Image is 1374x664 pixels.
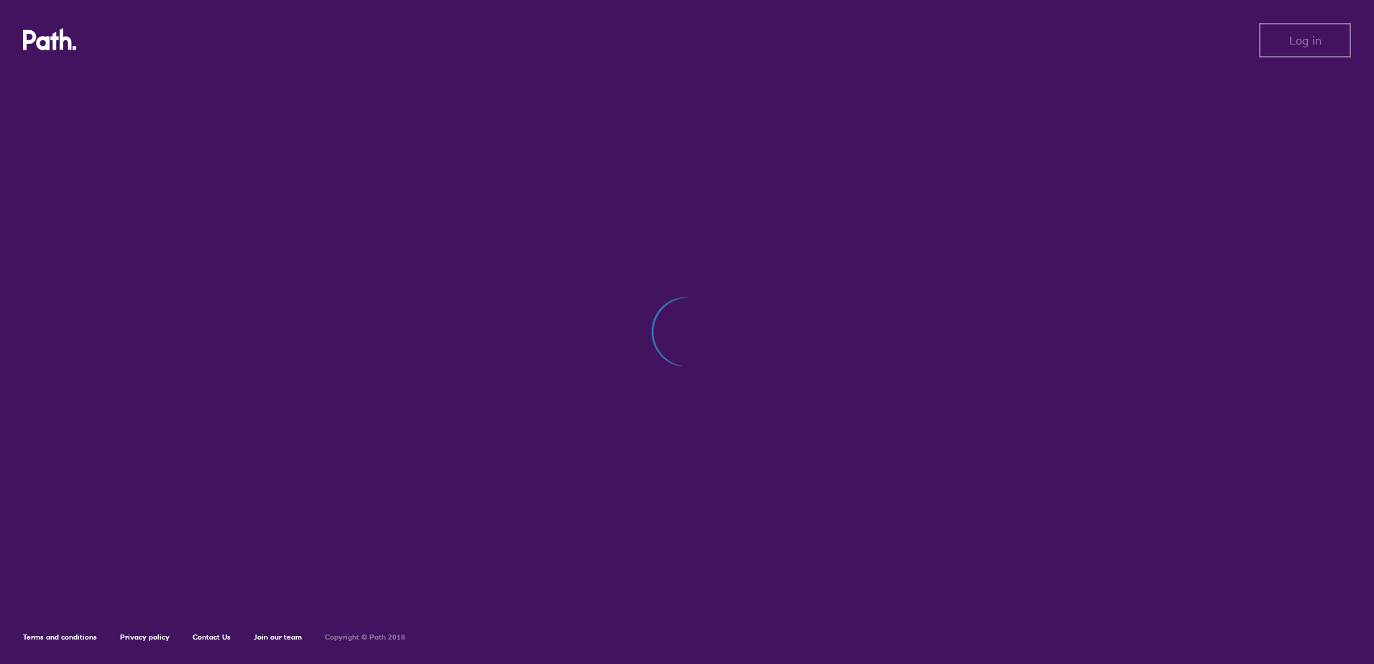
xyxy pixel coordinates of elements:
a: Contact Us [193,632,231,642]
button: Log in [1259,23,1351,57]
h6: Copyright © Path 2018 [325,633,405,642]
span: Log in [1289,34,1322,47]
a: Join our team [254,632,302,642]
a: Privacy policy [120,632,170,642]
a: Terms and conditions [23,632,97,642]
